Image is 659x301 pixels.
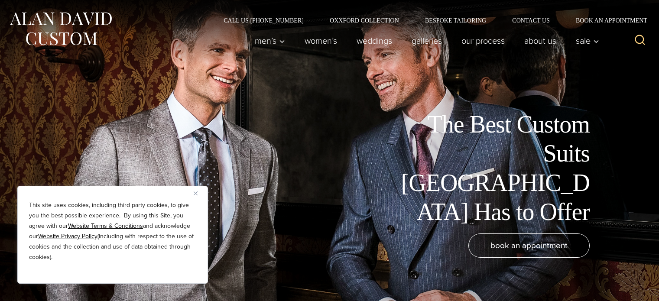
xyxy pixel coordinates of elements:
[468,233,590,258] a: book an appointment
[211,17,317,23] a: Call Us [PHONE_NUMBER]
[515,32,566,49] a: About Us
[29,200,196,262] p: This site uses cookies, including third party cookies, to give you the best possible experience. ...
[245,32,604,49] nav: Primary Navigation
[630,30,650,51] button: View Search Form
[211,17,650,23] nav: Secondary Navigation
[576,36,599,45] span: Sale
[9,10,113,48] img: Alan David Custom
[402,32,452,49] a: Galleries
[68,221,143,230] a: Website Terms & Conditions
[194,191,198,195] img: Close
[395,110,590,227] h1: The Best Custom Suits [GEOGRAPHIC_DATA] Has to Offer
[295,32,347,49] a: Women’s
[317,17,412,23] a: Oxxford Collection
[490,239,568,252] span: book an appointment
[194,188,204,198] button: Close
[412,17,499,23] a: Bespoke Tailoring
[347,32,402,49] a: weddings
[255,36,285,45] span: Men’s
[38,232,97,241] a: Website Privacy Policy
[499,17,563,23] a: Contact Us
[452,32,515,49] a: Our Process
[563,17,650,23] a: Book an Appointment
